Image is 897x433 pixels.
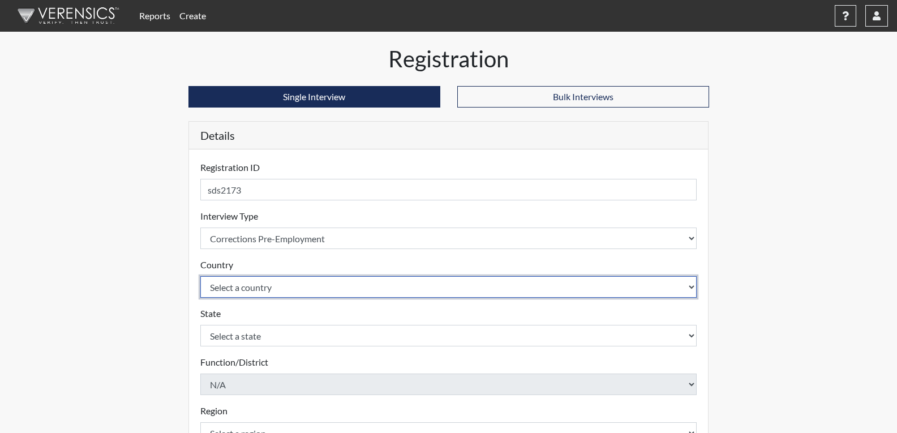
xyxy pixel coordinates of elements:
label: Interview Type [200,209,258,223]
h1: Registration [188,45,709,72]
h5: Details [189,122,709,149]
input: Insert a Registration ID, which needs to be a unique alphanumeric value for each interviewee [200,179,697,200]
button: Single Interview [188,86,440,108]
label: Registration ID [200,161,260,174]
label: Region [200,404,228,418]
label: State [200,307,221,320]
label: Country [200,258,233,272]
a: Reports [135,5,175,27]
button: Bulk Interviews [457,86,709,108]
a: Create [175,5,211,27]
label: Function/District [200,355,268,369]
